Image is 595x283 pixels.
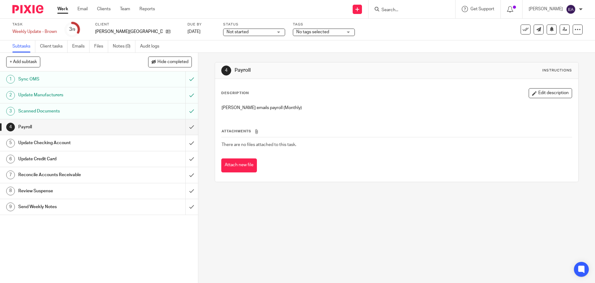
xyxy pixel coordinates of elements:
[470,7,494,11] span: Get Support
[12,40,35,52] a: Subtasks
[12,29,57,35] div: Weekly Update - Brown
[235,67,410,74] h1: Payroll
[139,6,155,12] a: Reports
[296,30,329,34] span: No tags selected
[97,6,111,12] a: Clients
[222,105,571,111] p: [PERSON_NAME] emails payroll (Monthly)
[566,4,576,14] img: svg%3E
[12,22,57,27] label: Task
[293,22,355,27] label: Tags
[6,139,15,148] div: 5
[157,60,188,65] span: Hide completed
[542,68,572,73] div: Instructions
[6,57,40,67] button: + Add subtask
[6,75,15,84] div: 1
[222,143,296,147] span: There are no files attached to this task.
[18,186,126,196] h1: Review Suspense
[12,5,43,13] img: Pixie
[94,40,108,52] a: Files
[529,6,563,12] p: [PERSON_NAME]
[18,107,126,116] h1: Scanned Documents
[120,6,130,12] a: Team
[223,22,285,27] label: Status
[222,130,251,133] span: Attachments
[221,66,231,75] div: 4
[72,40,90,52] a: Emails
[6,155,15,163] div: 6
[6,123,15,131] div: 4
[113,40,135,52] a: Notes (0)
[18,122,126,132] h1: Payroll
[6,91,15,100] div: 2
[18,138,126,148] h1: Update Checking Account
[77,6,88,12] a: Email
[140,40,164,52] a: Audit logs
[95,29,163,35] p: [PERSON_NAME][GEOGRAPHIC_DATA]
[6,107,15,116] div: 3
[187,30,201,34] span: [DATE]
[148,57,192,67] button: Hide completed
[18,90,126,100] h1: Update Manufacturers
[95,22,180,27] label: Client
[221,158,257,172] button: Attach new file
[40,40,68,52] a: Client tasks
[57,6,68,12] a: Work
[18,154,126,164] h1: Update Credit Card
[6,171,15,179] div: 7
[72,28,75,31] small: /9
[69,26,75,33] div: 3
[18,75,126,84] h1: Sync OMS
[18,202,126,212] h1: Send Weekly Notes
[221,91,249,96] p: Description
[227,30,249,34] span: Not started
[529,88,572,98] button: Edit description
[381,7,437,13] input: Search
[6,203,15,211] div: 9
[6,187,15,195] div: 8
[18,170,126,180] h1: Reconcile Accounts Receivable
[187,22,215,27] label: Due by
